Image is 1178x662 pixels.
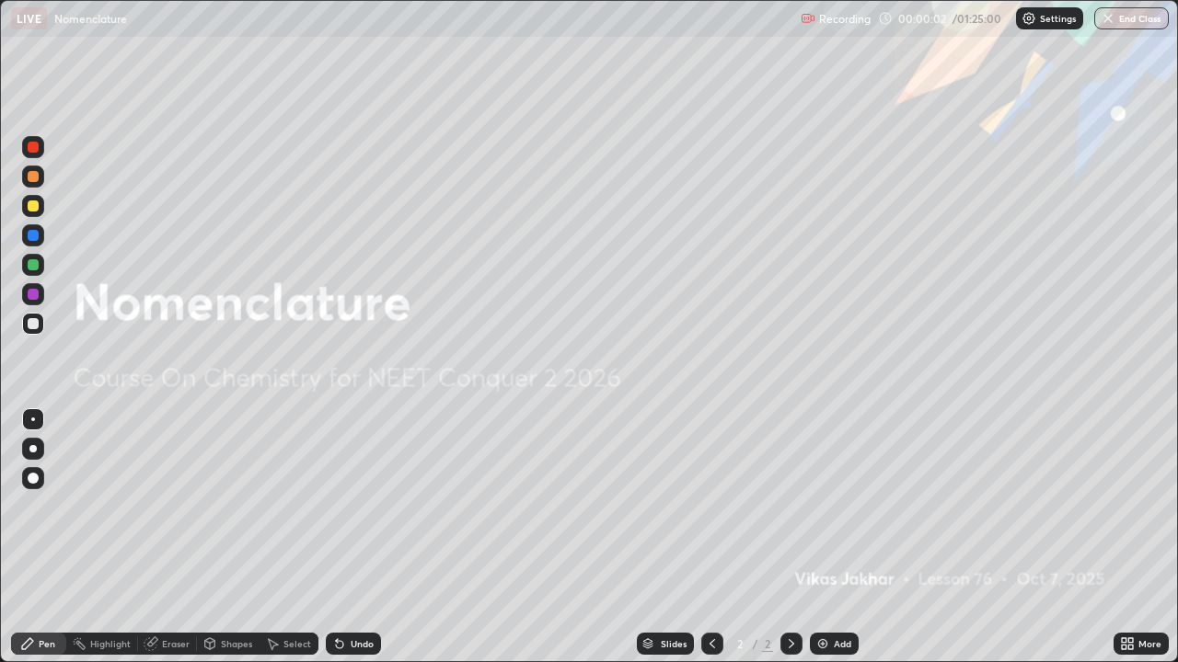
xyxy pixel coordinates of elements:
div: / [753,638,758,649]
p: Nomenclature [54,11,127,26]
div: Eraser [162,639,190,648]
img: end-class-cross [1101,11,1115,26]
p: Settings [1040,14,1076,23]
button: End Class [1094,7,1169,29]
div: Select [283,639,311,648]
div: Add [834,639,851,648]
div: Shapes [221,639,252,648]
img: add-slide-button [815,636,830,651]
div: Pen [39,639,55,648]
div: More [1138,639,1161,648]
p: LIVE [17,11,41,26]
div: Undo [351,639,374,648]
div: 2 [731,638,749,649]
div: 2 [762,635,773,652]
div: Slides [661,639,687,648]
div: Highlight [90,639,131,648]
p: Recording [819,12,871,26]
img: class-settings-icons [1022,11,1036,26]
img: recording.375f2c34.svg [801,11,815,26]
